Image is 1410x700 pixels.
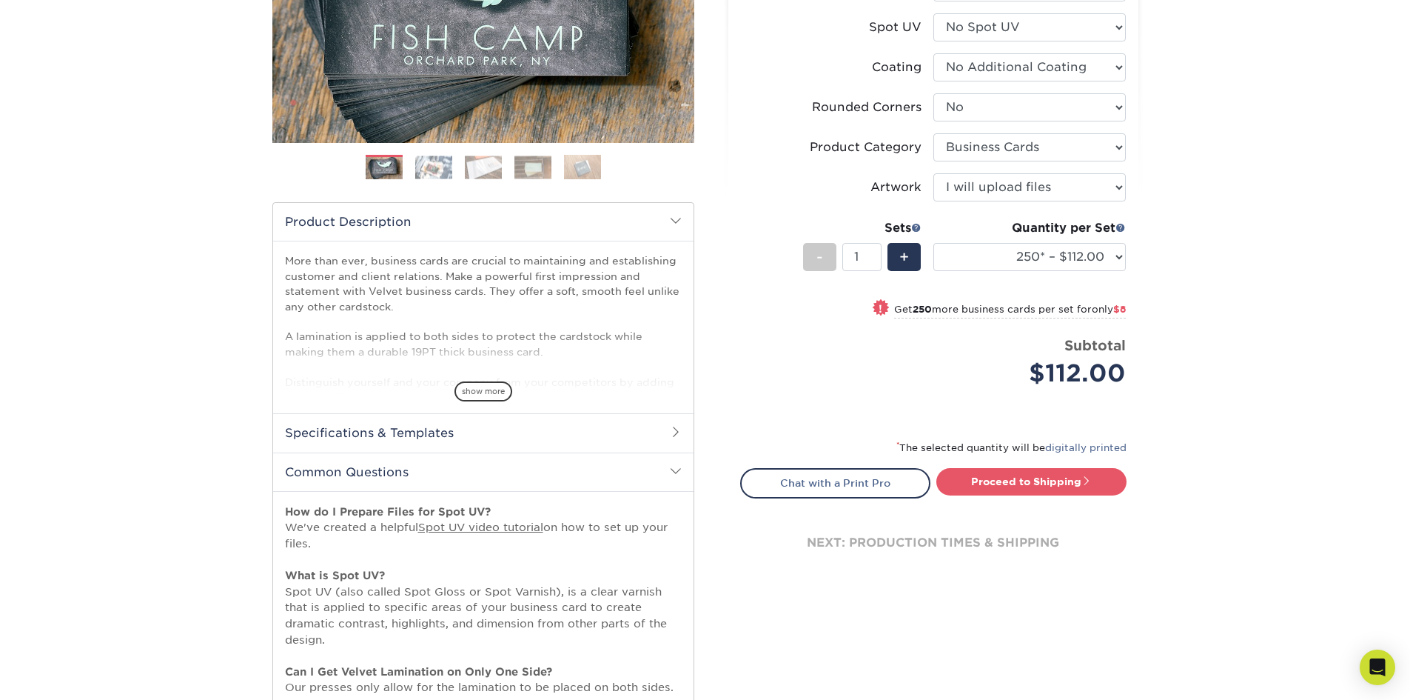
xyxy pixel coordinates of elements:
[896,442,1127,453] small: The selected quantity will be
[514,156,551,179] img: Business Cards 04
[933,219,1126,237] div: Quantity per Set
[454,381,512,401] span: show more
[870,179,921,196] div: Artwork
[1092,304,1126,315] span: only
[740,468,930,498] a: Chat with a Print Pro
[418,521,543,533] a: Spot UV video tutorial
[816,246,823,268] span: -
[1113,304,1126,315] span: $8
[810,139,921,156] div: Product Category
[879,301,882,316] span: !
[944,356,1126,391] div: $112.00
[1360,650,1395,685] div: Open Intercom Messenger
[285,569,385,581] strong: What is Spot UV?
[564,154,601,180] img: Business Cards 05
[273,453,694,491] h2: Common Questions
[285,665,552,678] strong: Can I Get Velvet Lamination on Only One Side?
[740,499,1127,587] div: next: production times & shipping
[913,304,932,315] strong: 250
[894,304,1126,319] small: Get more business cards per set for
[273,203,694,241] h2: Product Description
[1045,442,1127,453] a: digitally printed
[366,150,403,187] img: Business Cards 01
[285,253,682,495] p: More than ever, business cards are crucial to maintaining and establishing customer and client re...
[899,246,909,268] span: +
[465,156,502,179] img: Business Cards 03
[869,19,921,36] div: Spot UV
[415,156,452,179] img: Business Cards 02
[803,219,921,237] div: Sets
[273,413,694,452] h2: Specifications & Templates
[936,468,1127,495] a: Proceed to Shipping
[285,505,491,518] strong: How do I Prepare Files for Spot UV?
[1064,337,1126,353] strong: Subtotal
[872,59,921,76] div: Coating
[812,99,921,116] div: Rounded Corners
